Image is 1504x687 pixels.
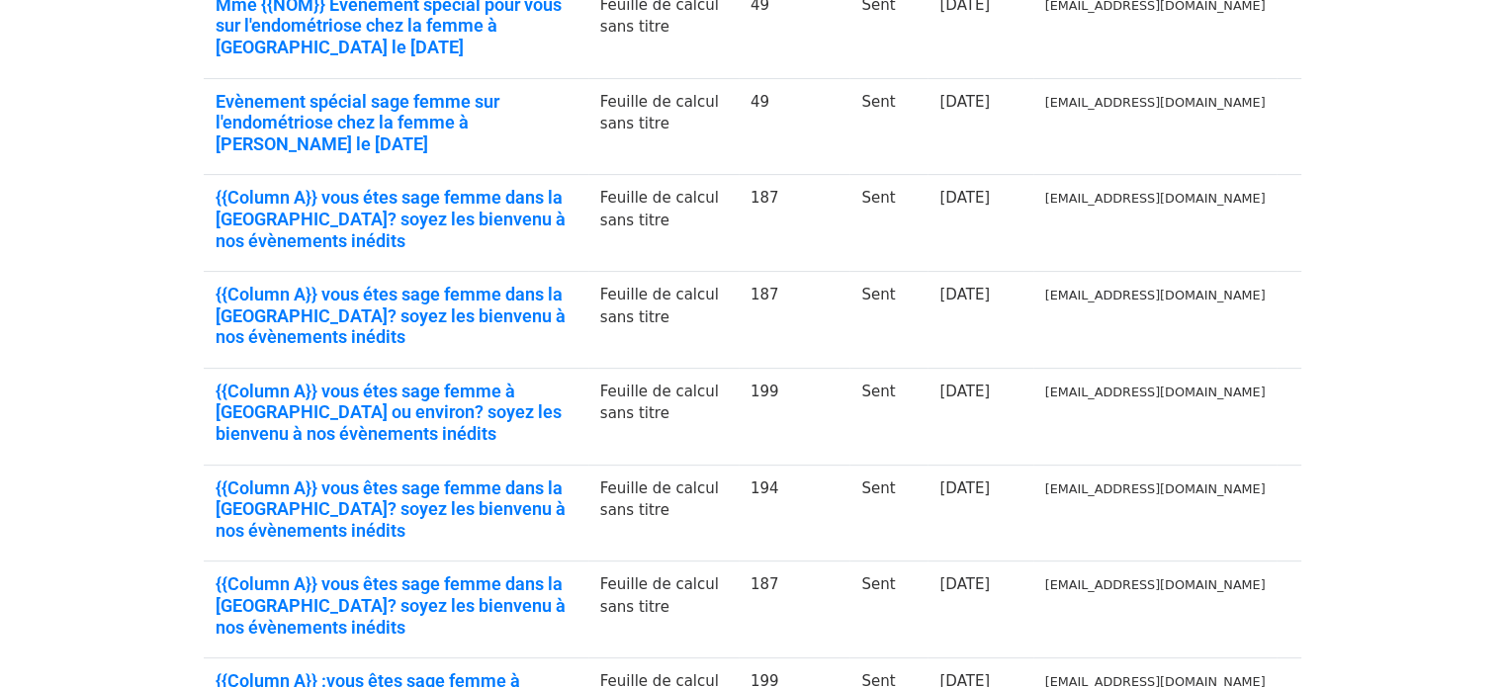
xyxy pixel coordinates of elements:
a: [DATE] [939,93,990,111]
div: Widget de chat [1405,592,1504,687]
a: {{Column A}} vous étes sage femme dans la [GEOGRAPHIC_DATA]? soyez les bienvenu à nos évènements ... [216,284,576,348]
a: {{Column A}} vous êtes sage femme dans la [GEOGRAPHIC_DATA]? soyez les bienvenu à nos évènements ... [216,477,576,542]
td: 199 [739,368,850,465]
td: 49 [739,78,850,175]
a: [DATE] [939,479,990,497]
a: [DATE] [939,189,990,207]
td: 187 [739,272,850,369]
td: Feuille de calcul sans titre [588,175,739,272]
small: [EMAIL_ADDRESS][DOMAIN_NAME] [1045,385,1266,399]
small: [EMAIL_ADDRESS][DOMAIN_NAME] [1045,481,1266,496]
td: Sent [849,78,928,175]
iframe: Chat Widget [1405,592,1504,687]
td: 187 [739,561,850,658]
td: Sent [849,175,928,272]
td: 194 [739,465,850,561]
td: 187 [739,175,850,272]
td: Sent [849,561,928,658]
a: {{Column A}} vous êtes sage femme dans la [GEOGRAPHIC_DATA]? soyez les bienvenu à nos évènements ... [216,573,576,638]
td: Sent [849,368,928,465]
a: {{Column A}} vous étes sage femme dans la [GEOGRAPHIC_DATA]? soyez les bienvenu à nos évènements ... [216,187,576,251]
td: Sent [849,272,928,369]
td: Feuille de calcul sans titre [588,368,739,465]
small: [EMAIL_ADDRESS][DOMAIN_NAME] [1045,577,1266,592]
td: Feuille de calcul sans titre [588,561,739,658]
small: [EMAIL_ADDRESS][DOMAIN_NAME] [1045,191,1266,206]
td: Feuille de calcul sans titre [588,78,739,175]
td: Sent [849,465,928,561]
td: Feuille de calcul sans titre [588,465,739,561]
td: Feuille de calcul sans titre [588,272,739,369]
a: Evènement spécial sage femme sur l'endométriose chez la femme à [PERSON_NAME] le [DATE] [216,91,576,155]
a: {{Column A}} vous étes sage femme à [GEOGRAPHIC_DATA] ou environ? soyez les bienvenu à nos évènem... [216,381,576,445]
small: [EMAIL_ADDRESS][DOMAIN_NAME] [1045,95,1266,110]
small: [EMAIL_ADDRESS][DOMAIN_NAME] [1045,288,1266,302]
a: [DATE] [939,383,990,400]
a: [DATE] [939,286,990,303]
a: [DATE] [939,575,990,593]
